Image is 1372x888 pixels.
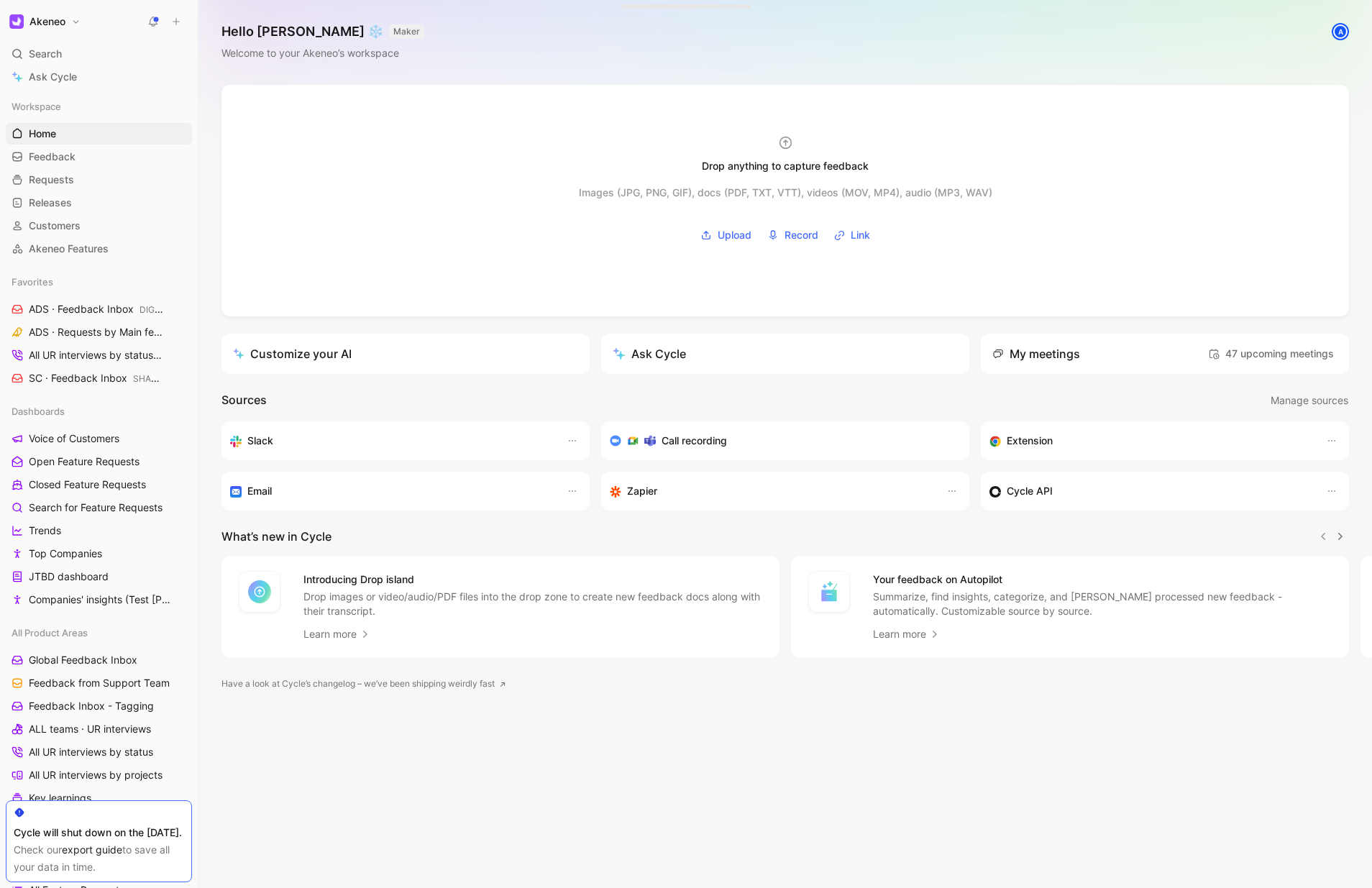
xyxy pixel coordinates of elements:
[221,391,267,410] h2: Sources
[6,741,192,763] a: All UR interviews by status
[610,432,949,449] div: Record & transcribe meetings from Zoom, Meet & Teams.
[29,15,65,28] h1: Akeneo
[29,196,72,210] span: Releases
[6,400,192,610] div: DashboardsVoice of CustomersOpen Feature RequestsClosed Feature RequestsSearch for Feature Reques...
[14,841,184,876] div: Check our to save all your data in time.
[6,451,192,472] a: Open Feature Requests
[785,226,818,244] span: Record
[6,474,192,495] a: Closed Feature Requests
[1007,432,1053,449] h3: Extension
[601,334,969,374] button: Ask Cycle
[133,373,216,384] span: SHARED CATALOGS
[6,321,192,343] a: ADS · Requests by Main feature
[6,787,192,809] a: Key learnings
[6,566,192,587] a: JTBD dashboard
[29,431,119,446] span: Voice of Customers
[29,454,140,469] span: Open Feature Requests
[1208,345,1334,362] span: 47 upcoming meetings
[6,66,192,88] a: Ask Cycle
[29,523,61,538] span: Trends
[992,345,1080,362] div: My meetings
[29,150,76,164] span: Feedback
[12,275,53,289] span: Favorites
[29,242,109,256] span: Akeneo Features
[6,43,192,65] div: Search
[1270,391,1349,410] button: Manage sources
[989,432,1312,449] div: Capture feedback from anywhere on the web
[6,520,192,541] a: Trends
[613,345,686,362] div: Ask Cycle
[29,325,168,340] span: ADS · Requests by Main feature
[6,649,192,671] a: Global Feedback Inbox
[610,482,932,500] div: Capture feedback from thousands of sources with Zapier (survey results, recordings, sheets, etc).
[29,722,151,736] span: ALL teams · UR interviews
[702,157,869,175] div: Drop anything to capture feedback
[247,482,272,500] h3: Email
[29,592,176,607] span: Companies' insights (Test [PERSON_NAME])
[12,404,65,418] span: Dashboards
[6,367,192,389] a: SC · Feedback InboxSHARED CATALOGS
[303,571,762,588] h4: Introducing Drop island
[230,432,552,449] div: Sync your customers, send feedback and get updates in Slack
[6,718,192,740] a: ALL teams · UR interviews
[29,699,154,713] span: Feedback Inbox - Tagging
[6,764,192,786] a: All UR interviews by projects
[6,96,192,117] div: Workspace
[851,226,870,244] span: Link
[6,238,192,260] a: Akeneo Features
[662,432,727,449] h3: Call recording
[230,482,552,500] div: Forward emails to your feedback inbox
[1271,392,1348,409] span: Manage sources
[221,45,424,62] div: Welcome to your Akeneo’s workspace
[695,224,756,246] button: Upload
[303,590,762,618] p: Drop images or video/audio/PDF files into the drop zone to create new feedback docs along with th...
[762,224,823,246] button: Record
[6,428,192,449] a: Voice of Customers
[29,127,56,141] span: Home
[29,302,165,317] span: ADS · Feedback Inbox
[6,543,192,564] a: Top Companies
[6,146,192,168] a: Feedback
[627,482,657,500] h3: Zapier
[873,571,1332,588] h4: Your feedback on Autopilot
[6,12,84,32] button: AkeneoAkeneo
[221,23,424,40] h1: Hello [PERSON_NAME] ❄️
[29,477,146,492] span: Closed Feature Requests
[1007,482,1053,500] h3: Cycle API
[6,672,192,694] a: Feedback from Support Team
[14,824,184,841] div: Cycle will shut down on the [DATE].
[221,677,506,691] a: Have a look at Cycle’s changelog – we’ve been shipping weirdly fast
[6,192,192,214] a: Releases
[6,298,192,320] a: ADS · Feedback InboxDIGITAL SHOWROOM
[233,345,352,362] div: Customize your AI
[389,24,424,39] button: MAKER
[6,169,192,191] a: Requests
[29,173,74,187] span: Requests
[6,622,192,644] div: All Product Areas
[9,14,24,29] img: Akeneo
[1333,24,1348,39] div: A
[29,219,81,233] span: Customers
[29,546,102,561] span: Top Companies
[29,371,163,386] span: SC · Feedback Inbox
[6,215,192,237] a: Customers
[6,400,192,422] div: Dashboards
[29,676,170,690] span: Feedback from Support Team
[247,432,273,449] h3: Slack
[140,304,228,315] span: DIGITAL SHOWROOM
[873,590,1332,618] p: Summarize, find insights, categorize, and [PERSON_NAME] processed new feedback - automatically. C...
[29,653,137,667] span: Global Feedback Inbox
[6,344,192,366] a: All UR interviews by statusAll Product Areas
[1204,342,1337,365] button: 47 upcoming meetings
[29,348,165,363] span: All UR interviews by status
[6,695,192,717] a: Feedback Inbox - Tagging
[579,184,992,201] div: Images (JPG, PNG, GIF), docs (PDF, TXT, VTT), videos (MOV, MP4), audio (MP3, WAV)
[6,589,192,610] a: Companies' insights (Test [PERSON_NAME])
[29,791,91,805] span: Key learnings
[29,768,163,782] span: All UR interviews by projects
[829,224,875,246] button: Link
[989,482,1312,500] div: Sync customers & send feedback from custom sources. Get inspired by our favorite use case
[303,626,371,643] a: Learn more
[718,226,751,244] span: Upload
[29,45,62,63] span: Search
